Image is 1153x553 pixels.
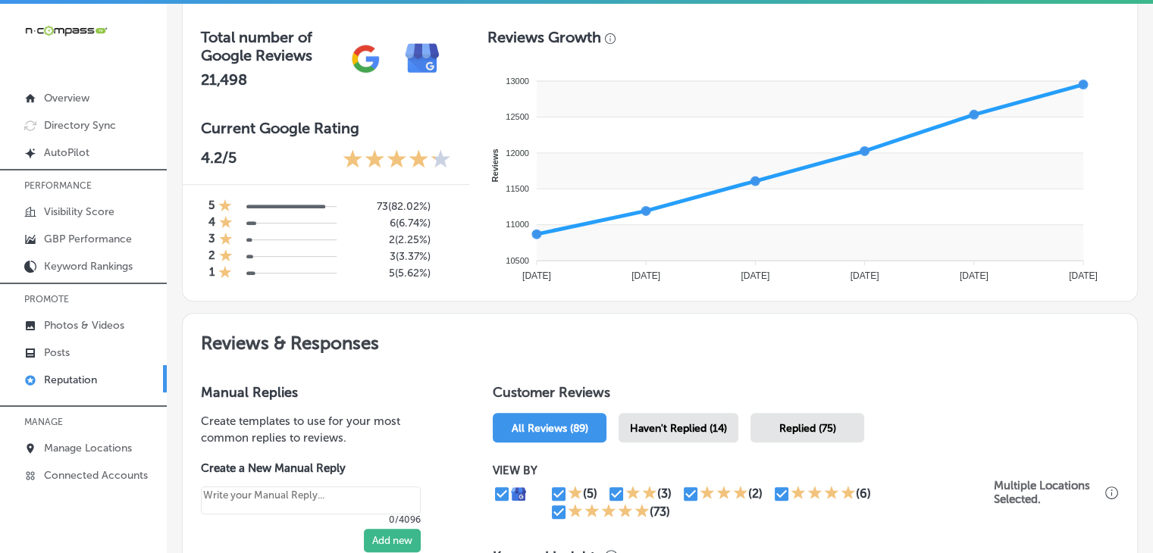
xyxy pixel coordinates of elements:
[44,119,116,132] p: Directory Sync
[994,479,1101,506] p: Multiple Locations Selected.
[850,270,879,281] tspan: [DATE]
[24,39,36,52] img: website_grey.svg
[44,146,89,159] p: AutoPilot
[959,270,988,281] tspan: [DATE]
[506,148,529,157] tspan: 12000
[218,198,232,215] div: 1 Star
[487,28,601,46] h3: Reviews Growth
[201,413,444,446] p: Create templates to use for your most common replies to reviews.
[506,112,529,121] tspan: 12500
[168,89,255,99] div: Keywords by Traffic
[183,314,1137,366] h2: Reviews & Responses
[506,77,529,86] tspan: 13000
[44,373,97,386] p: Reputation
[741,270,769,281] tspan: [DATE]
[58,89,136,99] div: Domain Overview
[208,232,215,248] h4: 3
[39,39,167,52] div: Domain: [DOMAIN_NAME]
[208,215,215,232] h4: 4
[201,28,337,64] h3: Total number of Google Reviews
[201,384,444,401] h3: Manual Replies
[337,30,394,87] img: gPZS+5FD6qPJAAAAABJRU5ErkJggg==
[583,486,597,501] div: (5)
[493,384,1119,407] h1: Customer Reviews
[359,217,431,230] h5: 6 ( 6.74% )
[209,265,215,282] h4: 1
[490,148,500,182] text: Reviews
[359,233,431,246] h5: 2 ( 2.25% )
[506,184,529,193] tspan: 11500
[343,148,451,172] div: 4.2 Stars
[44,233,132,245] p: GBP Performance
[44,260,133,273] p: Keyword Rankings
[631,270,660,281] tspan: [DATE]
[201,70,337,89] h2: 21,498
[219,232,233,248] div: 1 Star
[359,250,431,263] h5: 3 ( 3.37% )
[506,256,529,265] tspan: 10500
[44,319,124,332] p: Photos & Videos
[42,24,74,36] div: v 4.0.25
[208,198,215,215] h4: 5
[201,461,421,475] label: Create a New Manual Reply
[201,514,421,525] p: 0/4096
[44,92,89,105] p: Overview
[700,485,748,503] div: 3 Stars
[493,464,994,477] p: VIEW BY
[779,422,836,435] span: Replied (75)
[359,200,431,213] h5: 73 ( 82.02% )
[44,442,132,455] p: Manage Locations
[364,529,421,552] button: Add new
[359,267,431,280] h5: 5 ( 5.62% )
[218,265,232,282] div: 1 Star
[748,486,763,501] div: (2)
[201,119,451,137] h3: Current Google Rating
[24,24,36,36] img: logo_orange.svg
[657,486,672,501] div: (3)
[44,346,70,359] p: Posts
[522,270,551,281] tspan: [DATE]
[625,485,657,503] div: 2 Stars
[856,486,871,501] div: (6)
[151,88,163,100] img: tab_keywords_by_traffic_grey.svg
[201,486,421,515] textarea: Create your Quick Reply
[630,422,727,435] span: Haven't Replied (14)
[24,23,108,38] img: 660ab0bf-5cc7-4cb8-ba1c-48b5ae0f18e60NCTV_CLogo_TV_Black_-500x88.png
[791,485,856,503] div: 4 Stars
[219,248,233,265] div: 1 Star
[1069,270,1098,281] tspan: [DATE]
[44,205,114,218] p: Visibility Score
[44,469,148,482] p: Connected Accounts
[568,503,650,521] div: 5 Stars
[219,215,233,232] div: 1 Star
[506,220,529,229] tspan: 11000
[201,148,237,172] p: 4.2 /5
[512,422,588,435] span: All Reviews (89)
[41,88,53,100] img: tab_domain_overview_orange.svg
[208,248,215,265] h4: 2
[568,485,583,503] div: 1 Star
[394,30,451,87] img: e7ababfa220611ac49bdb491a11684a6.png
[650,505,670,519] div: (73)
